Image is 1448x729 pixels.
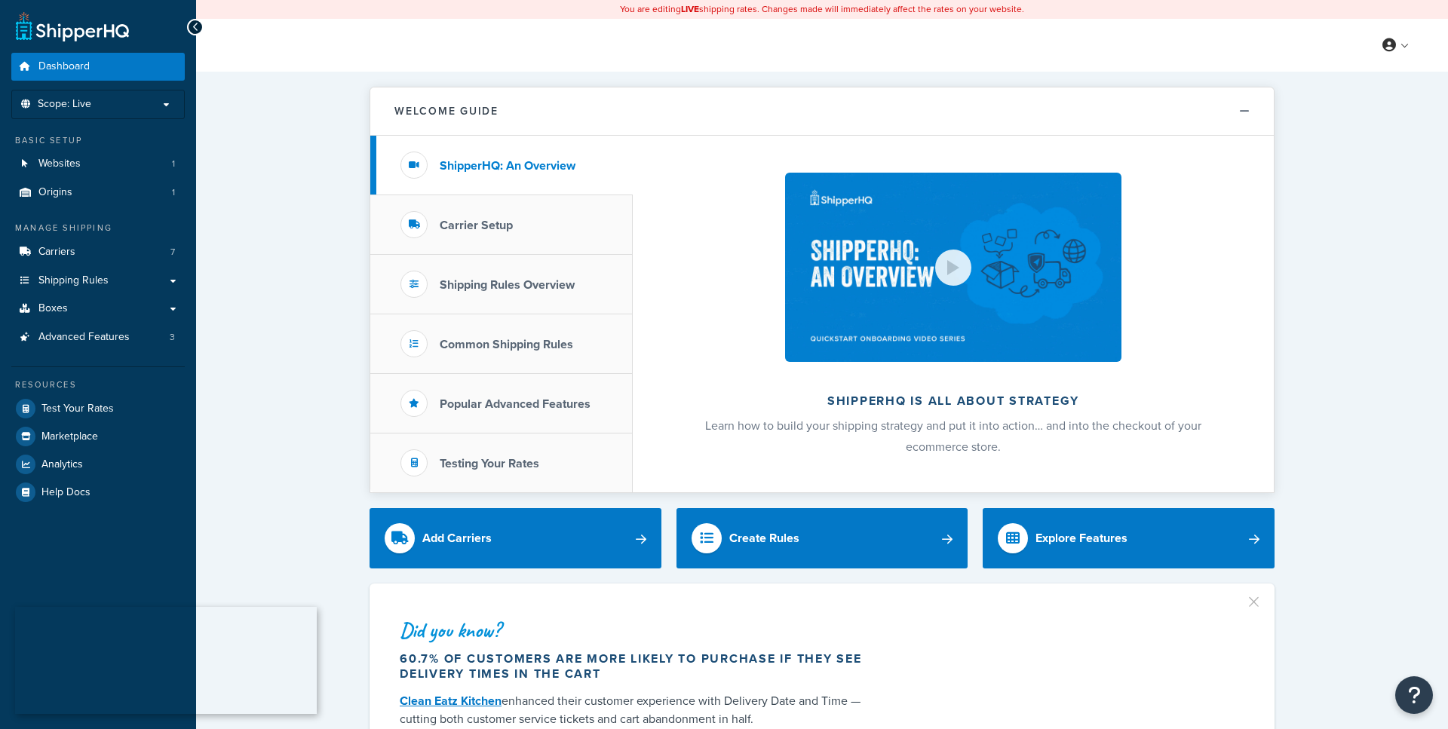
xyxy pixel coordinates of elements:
[38,186,72,199] span: Origins
[785,173,1121,362] img: ShipperHQ is all about strategy
[38,246,75,259] span: Carriers
[172,186,175,199] span: 1
[370,508,661,568] a: Add Carriers
[681,2,699,16] b: LIVE
[1395,676,1433,714] button: Open Resource Center
[705,417,1201,455] span: Learn how to build your shipping strategy and put it into action… and into the checkout of your e...
[11,150,185,178] li: Websites
[11,378,185,391] div: Resources
[400,620,876,641] div: Did you know?
[11,423,185,450] a: Marketplace
[11,150,185,178] a: Websites1
[400,692,502,709] a: Clean Eatz Kitchen
[400,651,876,682] div: 60.7% of customers are more likely to purchase if they see delivery times in the cart
[11,267,185,295] a: Shipping Rules
[370,87,1274,136] button: Welcome Guide
[11,53,185,81] a: Dashboard
[440,397,591,411] h3: Popular Advanced Features
[172,158,175,170] span: 1
[11,479,185,506] a: Help Docs
[440,278,575,292] h3: Shipping Rules Overview
[673,394,1234,408] h2: ShipperHQ is all about strategy
[394,106,499,117] h2: Welcome Guide
[11,238,185,266] li: Carriers
[38,302,68,315] span: Boxes
[440,219,513,232] h3: Carrier Setup
[41,430,98,443] span: Marketplace
[422,528,492,549] div: Add Carriers
[11,134,185,147] div: Basic Setup
[11,295,185,323] a: Boxes
[11,323,185,351] li: Advanced Features
[41,486,90,499] span: Help Docs
[41,458,83,471] span: Analytics
[38,331,130,344] span: Advanced Features
[11,179,185,207] li: Origins
[38,60,90,73] span: Dashboard
[38,158,81,170] span: Websites
[440,159,575,173] h3: ShipperHQ: An Overview
[41,403,114,415] span: Test Your Rates
[11,179,185,207] a: Origins1
[11,451,185,478] a: Analytics
[38,98,91,111] span: Scope: Live
[440,457,539,470] h3: Testing Your Rates
[729,528,799,549] div: Create Rules
[440,338,573,351] h3: Common Shipping Rules
[38,274,109,287] span: Shipping Rules
[170,331,175,344] span: 3
[11,238,185,266] a: Carriers7
[1035,528,1127,549] div: Explore Features
[676,508,968,568] a: Create Rules
[11,222,185,234] div: Manage Shipping
[11,323,185,351] a: Advanced Features3
[11,395,185,422] a: Test Your Rates
[400,692,876,728] div: enhanced their customer experience with Delivery Date and Time — cutting both customer service ti...
[170,246,175,259] span: 7
[983,508,1275,568] a: Explore Features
